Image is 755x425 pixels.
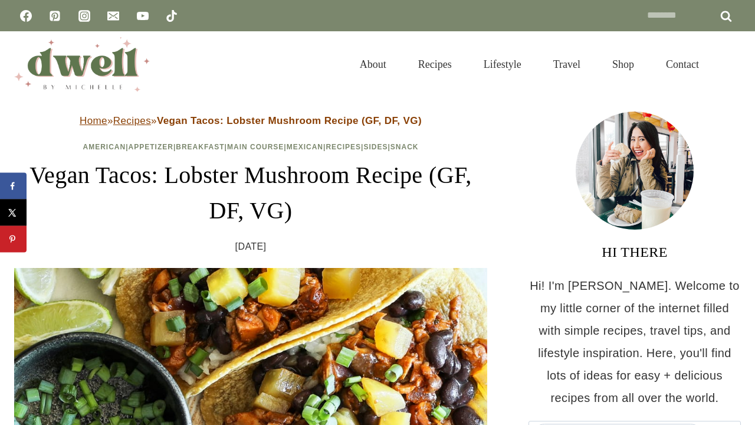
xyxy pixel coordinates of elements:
a: Snack [390,143,419,151]
a: Lifestyle [468,44,537,85]
a: Travel [537,44,596,85]
a: Home [80,115,107,126]
span: » » [80,115,422,126]
a: Main Course [227,143,284,151]
nav: Primary Navigation [344,44,715,85]
h3: HI THERE [528,241,741,263]
a: Email [101,4,125,28]
a: Shop [596,44,650,85]
a: Mexican [287,143,323,151]
a: Pinterest [43,4,67,28]
p: Hi! I'm [PERSON_NAME]. Welcome to my little corner of the internet filled with simple recipes, tr... [528,274,741,409]
a: About [344,44,402,85]
a: Sides [363,143,388,151]
time: [DATE] [235,238,267,256]
a: Facebook [14,4,38,28]
a: American [83,143,126,151]
strong: Vegan Tacos: Lobster Mushroom Recipe (GF, DF, VG) [157,115,422,126]
a: Breakfast [176,143,224,151]
a: Instagram [73,4,96,28]
a: YouTube [131,4,155,28]
a: TikTok [160,4,183,28]
a: Recipes [113,115,151,126]
a: Contact [650,44,715,85]
button: View Search Form [721,54,741,74]
a: Recipes [402,44,468,85]
a: Recipes [326,143,361,151]
a: Appetizer [129,143,173,151]
span: | | | | | | | [83,143,419,151]
img: DWELL by michelle [14,37,150,91]
h1: Vegan Tacos: Lobster Mushroom Recipe (GF, DF, VG) [14,158,487,228]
